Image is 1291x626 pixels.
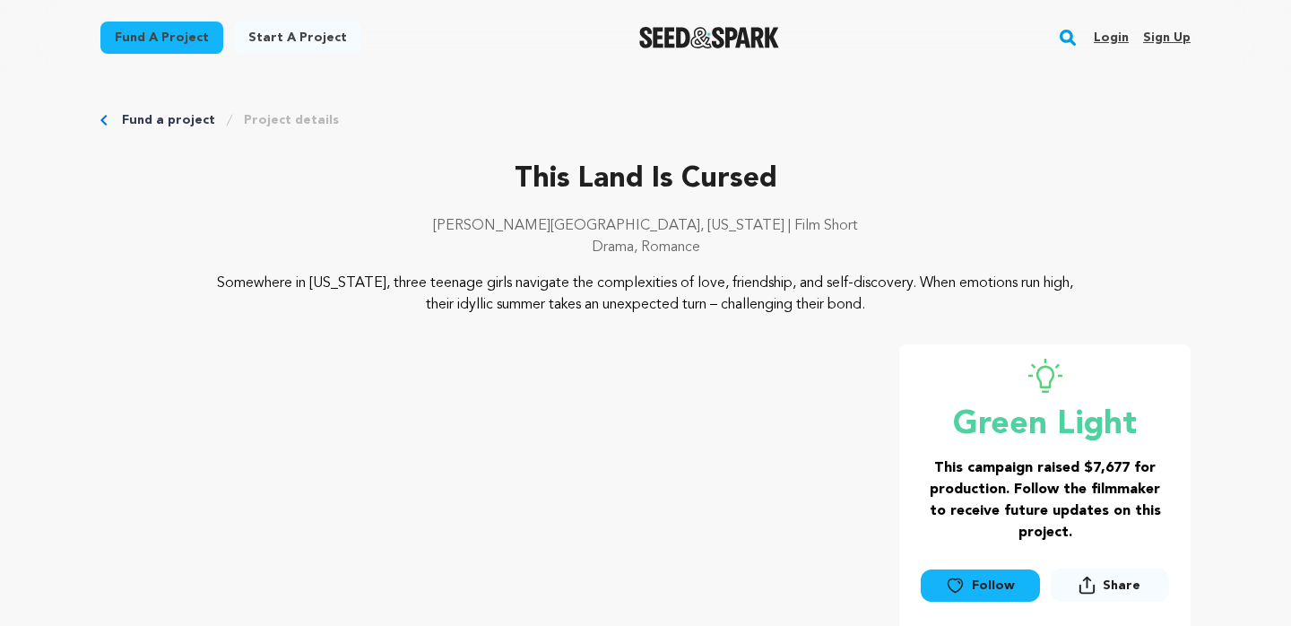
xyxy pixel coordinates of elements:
[921,569,1039,602] a: Follow
[100,237,1191,258] p: Drama, Romance
[100,22,223,54] a: Fund a project
[921,457,1169,543] h3: This campaign raised $7,677 for production. Follow the filmmaker to receive future updates on thi...
[122,111,215,129] a: Fund a project
[1094,23,1129,52] a: Login
[921,407,1169,443] p: Green Light
[639,27,780,48] img: Seed&Spark Logo Dark Mode
[100,215,1191,237] p: [PERSON_NAME][GEOGRAPHIC_DATA], [US_STATE] | Film Short
[244,111,339,129] a: Project details
[1051,569,1169,602] button: Share
[210,273,1082,316] p: Somewhere in [US_STATE], three teenage girls navigate the complexities of love, friendship, and s...
[639,27,780,48] a: Seed&Spark Homepage
[100,111,1191,129] div: Breadcrumb
[1051,569,1169,609] span: Share
[234,22,361,54] a: Start a project
[1103,577,1140,595] span: Share
[1143,23,1191,52] a: Sign up
[100,158,1191,201] p: This Land Is Cursed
